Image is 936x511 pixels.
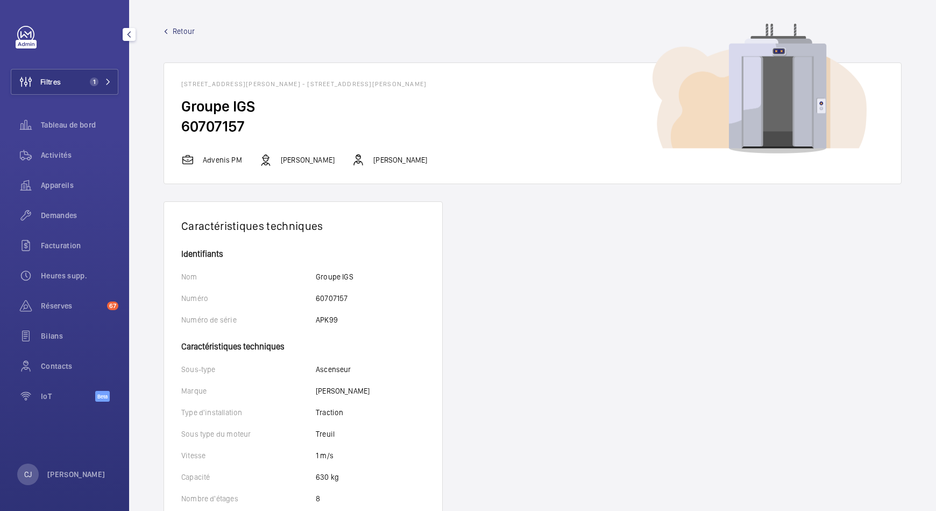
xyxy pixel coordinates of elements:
h1: [STREET_ADDRESS][PERSON_NAME] - [STREET_ADDRESS][PERSON_NAME] [181,80,884,88]
p: Vitesse [181,450,316,461]
p: Marque [181,386,316,396]
p: Capacité [181,472,316,482]
p: Treuil [316,429,335,439]
span: IoT [41,391,95,402]
p: 60707157 [316,293,348,304]
button: Filtres1 [11,69,118,95]
p: [PERSON_NAME] [47,469,105,480]
p: Type d'installation [181,407,316,418]
p: [PERSON_NAME] [373,155,427,165]
p: Groupe IGS [316,271,353,282]
h1: Caractéristiques techniques [181,219,425,233]
span: Filtres [40,76,61,87]
p: Ascenseur [316,364,351,375]
h2: 60707157 [181,116,884,136]
h4: Identifiants [181,250,425,258]
p: Sous-type [181,364,316,375]
span: 1 [90,78,98,86]
span: Beta [95,391,110,402]
img: device image [653,24,867,154]
p: Traction [316,407,343,418]
span: Retour [173,26,195,37]
span: Contacts [41,361,118,372]
p: [PERSON_NAME] [316,386,370,396]
p: [PERSON_NAME] [281,155,335,165]
h4: Caractéristiques techniques [181,336,425,351]
span: 67 [107,302,118,310]
h2: Groupe IGS [181,96,884,116]
p: APK99 [316,314,338,325]
span: Demandes [41,210,118,221]
span: Appareils [41,180,118,191]
p: 1 m/s [316,450,334,461]
p: Numéro [181,293,316,304]
p: 630 kg [316,472,339,482]
span: Bilans [41,331,118,341]
p: 8 [316,493,320,504]
p: Nom [181,271,316,282]
span: Heures supp. [41,270,118,281]
span: Tableau de bord [41,120,118,130]
p: Advenis PM [203,155,242,165]
p: Nombre d'étages [181,493,316,504]
p: Sous type du moteur [181,429,316,439]
span: Réserves [41,300,103,311]
p: Numéro de série [181,314,316,325]
span: Facturation [41,240,118,251]
p: CJ [24,469,32,480]
span: Activités [41,150,118,160]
